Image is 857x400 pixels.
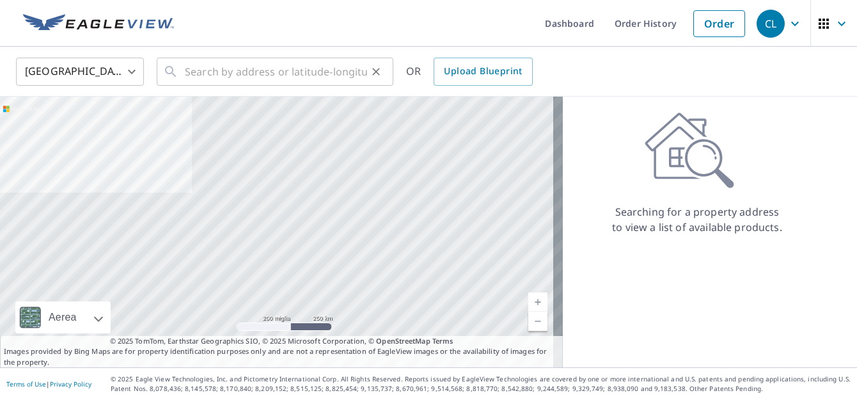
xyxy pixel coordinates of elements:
[50,380,91,388] a: Privacy Policy
[693,10,745,37] a: Order
[528,312,547,331] a: Livello corrente 5, zoom indietro
[110,336,453,347] span: © 2025 TomTom, Earthstar Geographics SIO, © 2025 Microsoft Corporation, ©
[528,292,547,312] a: Livello corrente 5, zoom avanti
[6,380,91,388] p: |
[757,10,785,38] div: CL
[45,301,81,333] div: Aerea
[376,336,430,346] a: OpenStreetMap
[444,63,522,79] span: Upload Blueprint
[406,58,533,86] div: OR
[611,204,783,235] p: Searching for a property address to view a list of available products.
[434,58,532,86] a: Upload Blueprint
[16,54,144,90] div: [GEOGRAPHIC_DATA]
[15,301,111,333] div: Aerea
[111,374,851,394] p: © 2025 Eagle View Technologies, Inc. and Pictometry International Corp. All Rights Reserved. Repo...
[23,14,174,33] img: EV Logo
[432,336,453,346] a: Terms
[6,380,46,388] a: Terms of Use
[367,63,385,81] button: Clear
[185,54,367,90] input: Search by address or latitude-longitude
